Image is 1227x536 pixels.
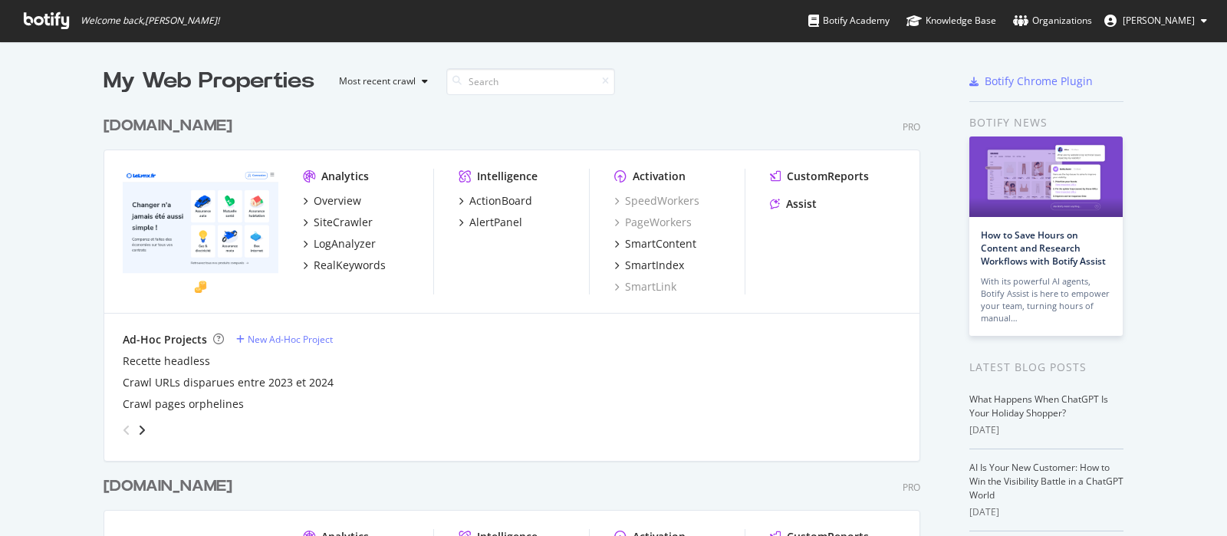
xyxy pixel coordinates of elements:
[137,423,147,438] div: angle-right
[248,333,333,346] div: New Ad-Hoc Project
[469,215,522,230] div: AlertPanel
[303,215,373,230] a: SiteCrawler
[786,196,817,212] div: Assist
[614,215,692,230] a: PageWorkers
[339,77,416,86] div: Most recent crawl
[903,481,920,494] div: Pro
[123,169,278,293] img: lelynx.fr
[303,258,386,273] a: RealKeywords
[123,396,244,412] a: Crawl pages orphelines
[614,279,676,294] a: SmartLink
[321,169,369,184] div: Analytics
[906,13,996,28] div: Knowledge Base
[314,236,376,252] div: LogAnalyzer
[104,475,232,498] div: [DOMAIN_NAME]
[787,169,869,184] div: CustomReports
[1092,8,1219,33] button: [PERSON_NAME]
[123,353,210,369] a: Recette headless
[327,69,434,94] button: Most recent crawl
[314,258,386,273] div: RealKeywords
[123,375,334,390] a: Crawl URLs disparues entre 2023 et 2024
[770,169,869,184] a: CustomReports
[981,229,1106,268] a: How to Save Hours on Content and Research Workflows with Botify Assist
[969,74,1093,89] a: Botify Chrome Plugin
[303,193,361,209] a: Overview
[903,120,920,133] div: Pro
[477,169,538,184] div: Intelligence
[1013,13,1092,28] div: Organizations
[314,215,373,230] div: SiteCrawler
[625,258,684,273] div: SmartIndex
[81,15,219,27] span: Welcome back, [PERSON_NAME] !
[969,136,1123,217] img: How to Save Hours on Content and Research Workflows with Botify Assist
[104,475,238,498] a: [DOMAIN_NAME]
[985,74,1093,89] div: Botify Chrome Plugin
[614,193,699,209] a: SpeedWorkers
[117,418,137,442] div: angle-left
[469,193,532,209] div: ActionBoard
[1123,14,1195,27] span: Matteo Dell'Erba
[104,115,232,137] div: [DOMAIN_NAME]
[969,393,1108,419] a: What Happens When ChatGPT Is Your Holiday Shopper?
[625,236,696,252] div: SmartContent
[104,115,238,137] a: [DOMAIN_NAME]
[808,13,890,28] div: Botify Academy
[969,461,1123,501] a: AI Is Your New Customer: How to Win the Visibility Battle in a ChatGPT World
[123,332,207,347] div: Ad-Hoc Projects
[969,114,1123,131] div: Botify news
[614,258,684,273] a: SmartIndex
[446,68,615,95] input: Search
[104,66,314,97] div: My Web Properties
[770,196,817,212] a: Assist
[969,505,1123,519] div: [DATE]
[459,215,522,230] a: AlertPanel
[633,169,686,184] div: Activation
[459,193,532,209] a: ActionBoard
[969,359,1123,376] div: Latest Blog Posts
[303,236,376,252] a: LogAnalyzer
[614,236,696,252] a: SmartContent
[236,333,333,346] a: New Ad-Hoc Project
[314,193,361,209] div: Overview
[969,423,1123,437] div: [DATE]
[981,275,1111,324] div: With its powerful AI agents, Botify Assist is here to empower your team, turning hours of manual…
